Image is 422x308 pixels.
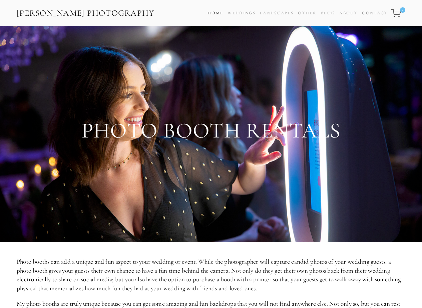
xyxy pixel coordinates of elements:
a: Contact [362,8,388,18]
a: Weddings [228,10,256,16]
p: Photo booths can add a unique and fun aspect to your wedding or event. While the photographer wil... [17,257,405,293]
a: 0 items in cart [390,5,406,21]
a: Landscapes [260,10,294,16]
a: About [339,8,358,18]
h1: Photo Booth Rentals [17,119,405,143]
span: 0 [400,7,405,13]
a: Blog [321,8,335,18]
a: Other [298,10,317,16]
a: [PERSON_NAME] Photography [16,6,155,21]
a: Home [207,8,223,18]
